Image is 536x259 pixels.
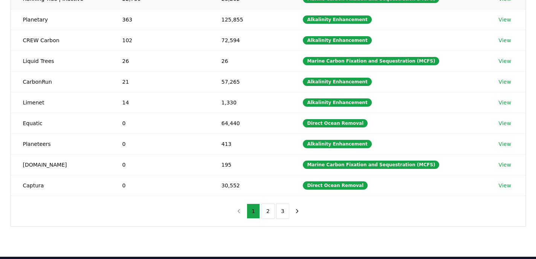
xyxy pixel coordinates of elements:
div: Alkalinity Enhancement [303,140,371,148]
td: [DOMAIN_NAME] [11,154,110,175]
td: Liquid Trees [11,51,110,71]
td: Limenet [11,92,110,113]
button: 3 [276,204,289,219]
div: Direct Ocean Removal [303,181,368,190]
td: CarbonRun [11,71,110,92]
td: 0 [110,175,209,196]
td: Equatic [11,113,110,133]
a: View [499,120,511,127]
a: View [499,78,511,86]
div: Direct Ocean Removal [303,119,368,127]
div: Alkalinity Enhancement [303,78,371,86]
button: next page [291,204,304,219]
td: CREW Carbon [11,30,110,51]
a: View [499,140,511,148]
td: 102 [110,30,209,51]
td: 57,265 [209,71,291,92]
td: 30,552 [209,175,291,196]
a: View [499,161,511,169]
td: 195 [209,154,291,175]
a: View [499,182,511,189]
td: Planeteers [11,133,110,154]
button: 1 [247,204,260,219]
td: Captura [11,175,110,196]
a: View [499,37,511,44]
td: 0 [110,133,209,154]
td: 125,855 [209,9,291,30]
td: 26 [110,51,209,71]
div: Alkalinity Enhancement [303,15,371,24]
td: 0 [110,113,209,133]
div: Alkalinity Enhancement [303,98,371,107]
td: 413 [209,133,291,154]
a: View [499,57,511,65]
a: View [499,99,511,106]
td: 363 [110,9,209,30]
td: Planetary [11,9,110,30]
td: 0 [110,154,209,175]
td: 26 [209,51,291,71]
a: View [499,16,511,23]
td: 1,330 [209,92,291,113]
div: Marine Carbon Fixation and Sequestration (MCFS) [303,57,439,65]
td: 72,594 [209,30,291,51]
td: 21 [110,71,209,92]
div: Alkalinity Enhancement [303,36,371,44]
td: 14 [110,92,209,113]
div: Marine Carbon Fixation and Sequestration (MCFS) [303,161,439,169]
td: 64,440 [209,113,291,133]
button: 2 [261,204,275,219]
